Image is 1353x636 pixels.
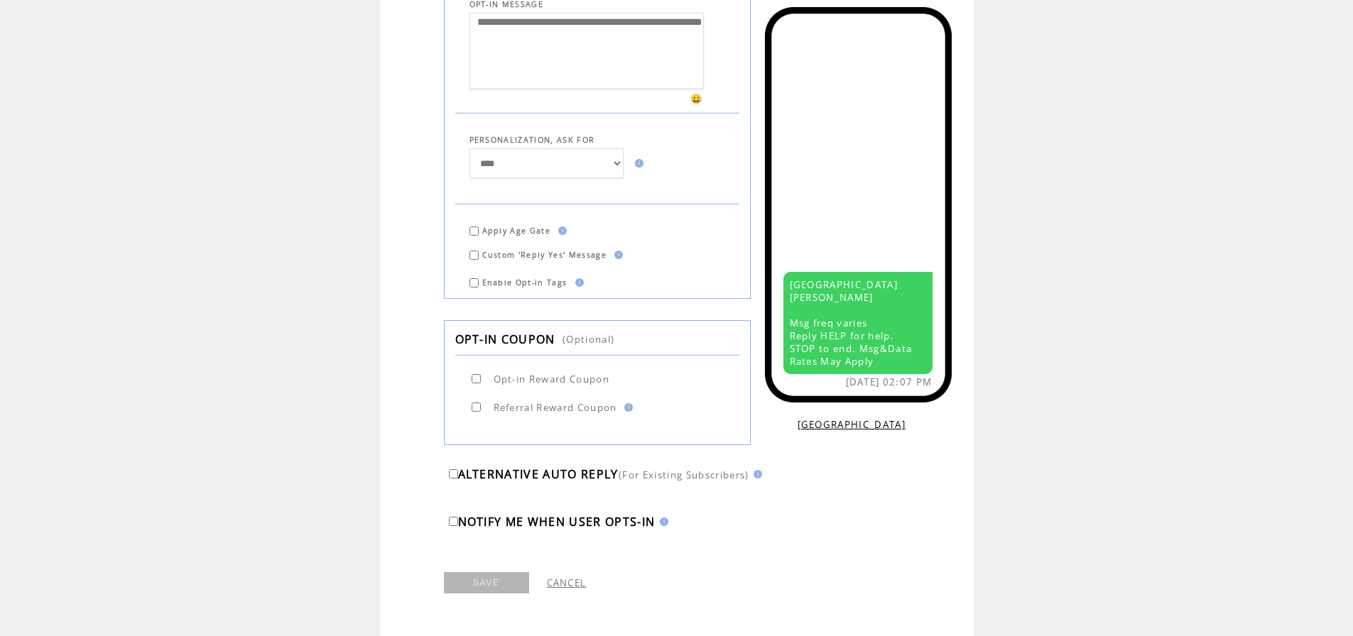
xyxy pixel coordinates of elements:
[458,466,619,482] span: ALTERNATIVE AUTO REPLY
[458,514,656,530] span: NOTIFY ME WHEN USER OPTS-IN
[494,373,610,385] span: Opt-in Reward Coupon
[790,278,913,368] span: [GEOGRAPHIC_DATA][PERSON_NAME] Msg freq varies Reply HELP for help. STOP to end. Msg&Data Rates M...
[482,226,551,236] span: Apply Age Gate
[455,331,555,347] span: OPT-IN COUPON
[620,403,633,412] img: help.gif
[619,468,749,481] span: (For Existing Subscribers)
[749,470,762,478] img: help.gif
[482,250,607,260] span: Custom 'Reply Yes' Message
[656,517,668,526] img: help.gif
[563,333,614,346] span: (Optional)
[798,418,906,431] a: [GEOGRAPHIC_DATA]
[690,92,703,105] span: 😀
[554,226,567,235] img: help.gif
[610,251,623,259] img: help.gif
[631,159,643,168] img: help.gif
[482,278,567,287] span: Enable Opt-in Tags
[444,572,529,593] a: SAVE
[571,278,584,287] img: help.gif
[494,401,617,414] span: Referral Reward Coupon
[547,576,587,589] a: CANCEL
[469,135,595,145] span: PERSONALIZATION, ASK FOR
